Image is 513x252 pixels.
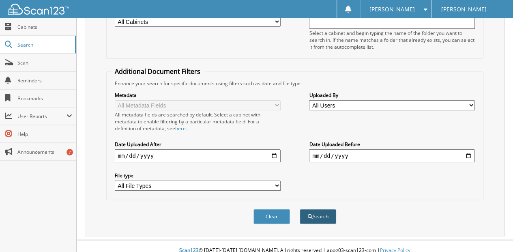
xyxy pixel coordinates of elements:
[115,141,281,148] label: Date Uploaded After
[309,149,475,162] input: end
[17,24,72,30] span: Cabinets
[111,80,479,87] div: Enhance your search for specific documents using filters such as date and file type.
[309,30,475,50] div: Select a cabinet and begin typing the name of the folder you want to search in. If the name match...
[115,149,281,162] input: start
[253,209,290,224] button: Clear
[17,149,72,155] span: Announcements
[309,92,475,99] label: Uploaded By
[441,7,487,12] span: [PERSON_NAME]
[175,125,186,132] a: here
[17,59,72,66] span: Scan
[17,95,72,102] span: Bookmarks
[369,7,414,12] span: [PERSON_NAME]
[17,41,71,48] span: Search
[115,92,281,99] label: Metadata
[111,67,204,76] legend: Additional Document Filters
[8,4,69,15] img: scan123-logo-white.svg
[17,113,67,120] span: User Reports
[17,131,72,138] span: Help
[300,209,336,224] button: Search
[472,213,513,252] iframe: Chat Widget
[67,149,73,155] div: 7
[115,111,281,132] div: All metadata fields are searched by default. Select a cabinet with metadata to enable filtering b...
[115,172,281,179] label: File type
[17,77,72,84] span: Reminders
[309,141,475,148] label: Date Uploaded Before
